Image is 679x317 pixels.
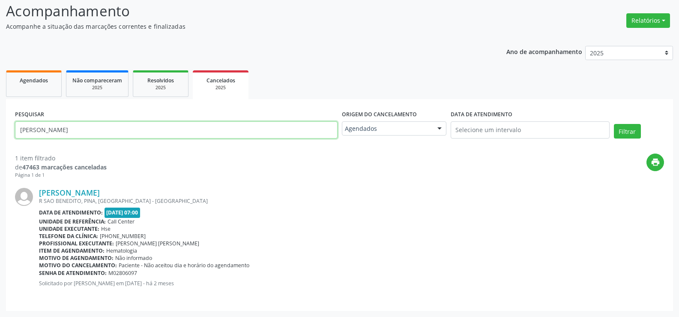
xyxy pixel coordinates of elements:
[108,269,137,277] span: M02806097
[626,13,670,28] button: Relatórios
[6,22,473,31] p: Acompanhe a situação das marcações correntes e finalizadas
[39,254,114,262] b: Motivo de agendamento:
[101,225,111,232] span: Hse
[72,85,122,91] div: 2025
[342,108,417,121] label: Origem do cancelamento
[39,188,100,197] a: [PERSON_NAME]
[106,247,137,254] span: Hematologia
[39,218,106,225] b: Unidade de referência:
[451,108,512,121] label: DATA DE ATENDIMENTO
[614,124,641,139] button: Filtrar
[115,254,152,262] span: Não informado
[15,188,33,206] img: img
[39,240,114,247] b: Profissional executante:
[39,225,99,232] b: Unidade executante:
[15,172,107,179] div: Página 1 de 1
[651,157,660,167] i: print
[206,77,235,84] span: Cancelados
[22,163,107,171] strong: 47463 marcações canceladas
[6,0,473,22] p: Acompanhamento
[105,208,141,217] span: [DATE] 07:00
[119,262,249,269] span: Paciente - Não aceitou dia e horário do agendamento
[139,85,182,91] div: 2025
[147,77,174,84] span: Resolvidos
[39,262,117,269] b: Motivo do cancelamento:
[39,209,103,216] b: Data de atendimento:
[15,108,44,121] label: PESQUISAR
[39,280,664,287] p: Solicitado por [PERSON_NAME] em [DATE] - há 2 meses
[15,121,338,139] input: Nome, código do beneficiário ou CPF
[39,232,98,240] b: Telefone da clínica:
[345,124,429,133] span: Agendados
[116,240,199,247] span: [PERSON_NAME] [PERSON_NAME]
[15,163,107,172] div: de
[72,77,122,84] span: Não compareceram
[20,77,48,84] span: Agendados
[506,46,582,57] p: Ano de acompanhamento
[15,154,107,163] div: 1 item filtrado
[108,218,135,225] span: Call Center
[199,85,242,91] div: 2025
[39,197,664,205] div: R SAO BENEDITO, PINA, [GEOGRAPHIC_DATA] - [GEOGRAPHIC_DATA]
[100,232,146,240] span: [PHONE_NUMBER]
[451,121,610,139] input: Selecione um intervalo
[646,154,664,171] button: print
[39,269,107,277] b: Senha de atendimento:
[39,247,105,254] b: Item de agendamento:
